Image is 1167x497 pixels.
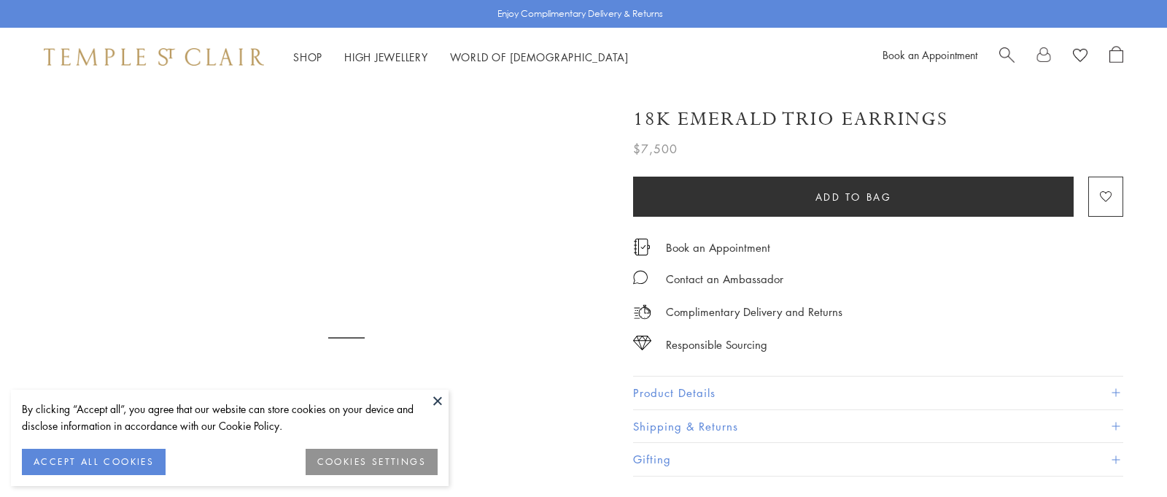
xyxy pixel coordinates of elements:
img: icon_delivery.svg [633,303,651,321]
button: Add to bag [633,177,1074,217]
button: ACCEPT ALL COOKIES [22,449,166,475]
a: Book an Appointment [666,239,770,255]
span: Add to bag [815,189,892,205]
img: Temple St. Clair [44,48,264,66]
a: Book an Appointment [883,47,977,62]
span: $7,500 [633,139,678,158]
p: Complimentary Delivery and Returns [666,303,842,321]
nav: Main navigation [293,48,629,66]
a: View Wishlist [1073,46,1087,68]
div: Contact an Ambassador [666,270,783,288]
h1: 18K Emerald Trio Earrings [633,107,948,132]
button: Product Details [633,377,1123,409]
button: COOKIES SETTINGS [306,449,438,475]
button: Shipping & Returns [633,410,1123,443]
img: icon_sourcing.svg [633,336,651,350]
iframe: Gorgias live chat messenger [1094,428,1152,482]
div: Responsible Sourcing [666,336,767,354]
img: icon_appointment.svg [633,239,651,255]
button: Gifting [633,443,1123,476]
p: Enjoy Complimentary Delivery & Returns [497,7,663,21]
a: High JewelleryHigh Jewellery [344,50,428,64]
a: World of [DEMOGRAPHIC_DATA]World of [DEMOGRAPHIC_DATA] [450,50,629,64]
a: Open Shopping Bag [1109,46,1123,68]
img: MessageIcon-01_2.svg [633,270,648,285]
a: Search [999,46,1015,68]
div: By clicking “Accept all”, you agree that our website can store cookies on your device and disclos... [22,401,438,434]
a: ShopShop [293,50,322,64]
